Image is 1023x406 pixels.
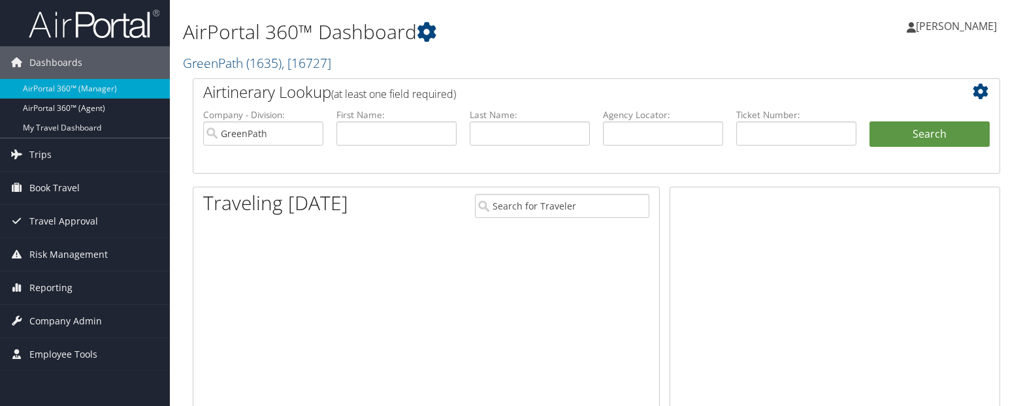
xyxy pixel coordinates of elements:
[29,138,52,171] span: Trips
[29,46,82,79] span: Dashboards
[183,54,331,72] a: GreenPath
[282,54,331,72] span: , [ 16727 ]
[336,108,457,121] label: First Name:
[331,87,456,101] span: (at least one field required)
[916,19,997,33] span: [PERSON_NAME]
[907,7,1010,46] a: [PERSON_NAME]
[203,189,348,217] h1: Traveling [DATE]
[246,54,282,72] span: ( 1635 )
[736,108,856,121] label: Ticket Number:
[603,108,723,121] label: Agency Locator:
[470,108,590,121] label: Last Name:
[29,8,159,39] img: airportal-logo.png
[203,81,922,103] h2: Airtinerary Lookup
[29,172,80,204] span: Book Travel
[29,305,102,337] span: Company Admin
[29,338,97,371] span: Employee Tools
[29,238,108,271] span: Risk Management
[203,108,323,121] label: Company - Division:
[475,194,649,218] input: Search for Traveler
[29,205,98,238] span: Travel Approval
[869,121,990,148] button: Search
[183,18,734,46] h1: AirPortal 360™ Dashboard
[29,272,73,304] span: Reporting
